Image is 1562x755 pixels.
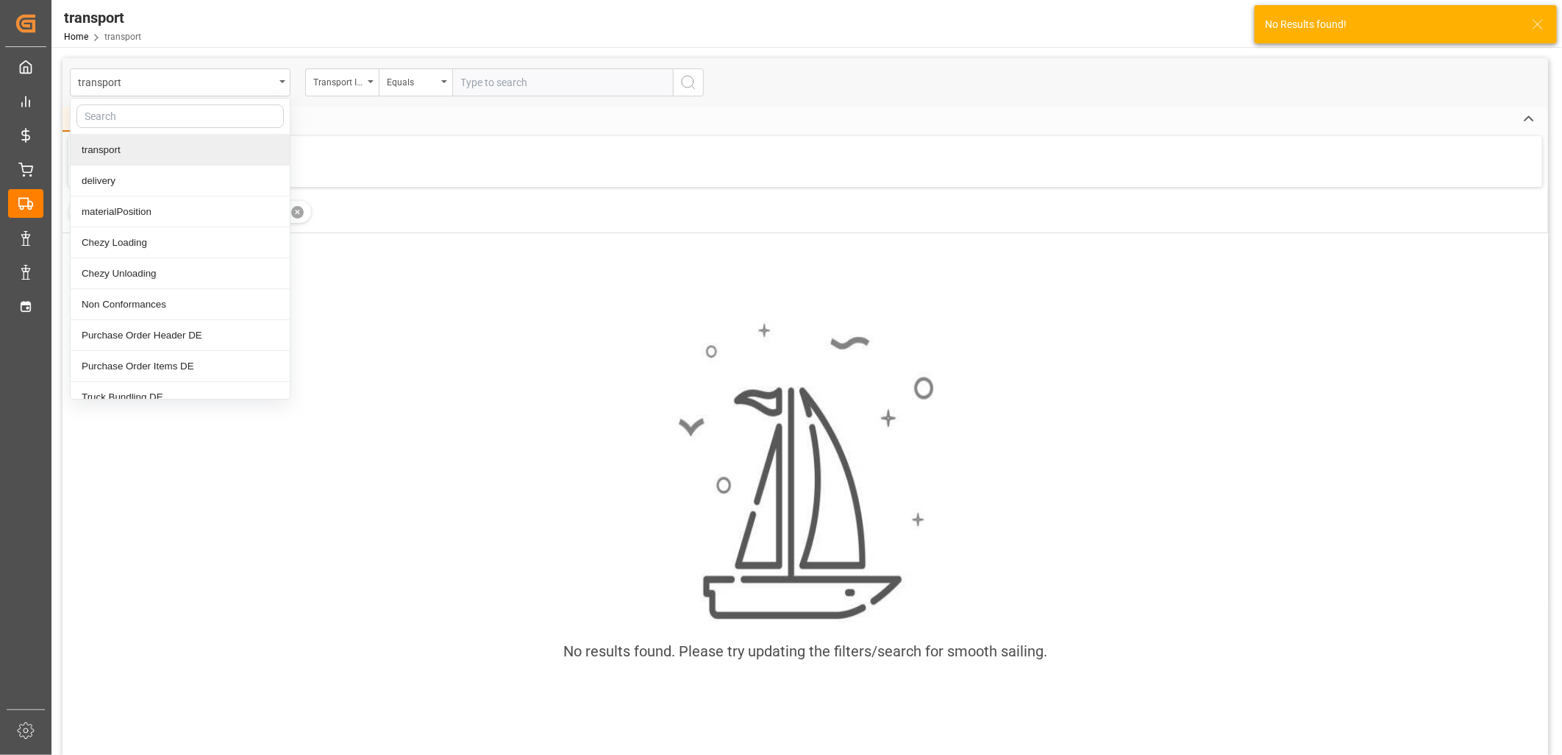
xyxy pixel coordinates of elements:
img: smooth_sailing.jpeg [677,321,934,623]
div: Transport ID Logward [313,72,363,89]
div: Purchase Order Header DE [71,320,290,351]
a: Home [64,32,88,42]
div: Chezy Loading [71,227,290,258]
button: open menu [379,68,452,96]
div: delivery [71,166,290,196]
button: open menu [305,68,379,96]
div: transport [71,135,290,166]
div: Equals [387,72,437,89]
button: search button [673,68,704,96]
div: Home [63,107,113,132]
div: Purchase Order Items DE [71,351,290,382]
div: Non Conformances [71,289,290,320]
button: close menu [70,68,290,96]
div: transport [78,72,274,91]
div: Truck Bundling DE [71,382,290,413]
div: transport [64,7,141,29]
div: No results found. Please try updating the filters/search for smooth sailing. [563,640,1047,662]
input: Type to search [452,68,673,96]
div: ✕ [291,206,304,219]
div: No Results found! [1265,17,1518,32]
div: Chezy Unloading [71,258,290,289]
div: materialPosition [71,196,290,227]
input: Search [76,104,284,128]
